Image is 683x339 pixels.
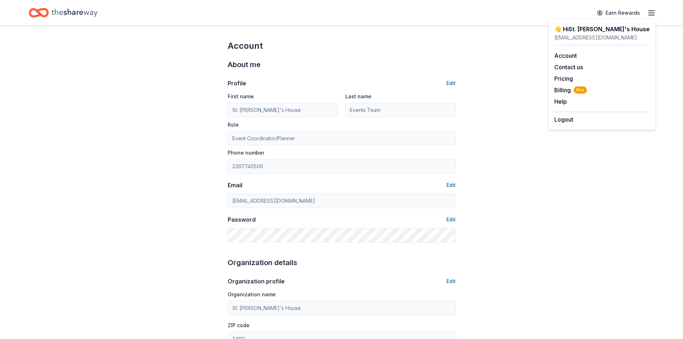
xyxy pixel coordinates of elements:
[554,25,650,33] div: 👋 Hi St. [PERSON_NAME]'s House
[554,86,587,94] button: BillingPro
[554,115,573,124] button: Logout
[554,33,650,42] div: [EMAIL_ADDRESS][DOMAIN_NAME]
[228,149,264,156] label: Phone number
[228,322,250,329] label: ZIP code
[228,40,456,52] div: Account
[228,291,276,298] label: Organization name
[228,93,254,100] label: First name
[228,215,256,224] div: Password
[554,86,587,94] span: Billing
[554,97,567,106] button: Help
[446,181,456,189] button: Edit
[228,277,285,286] div: Organization profile
[345,93,371,100] label: Last name
[593,6,644,19] a: Earn Rewards
[446,79,456,88] button: Edit
[228,59,456,70] div: About me
[228,257,456,268] div: Organization details
[554,52,577,59] a: Account
[228,121,239,128] label: Role
[446,215,456,224] button: Edit
[554,63,583,71] button: Contact us
[228,181,242,189] div: Email
[574,86,587,94] span: Pro
[29,4,98,21] a: Home
[554,75,573,82] a: Pricing
[228,79,246,88] div: Profile
[446,277,456,286] button: Edit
